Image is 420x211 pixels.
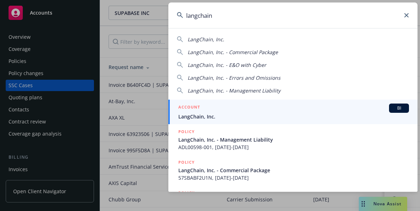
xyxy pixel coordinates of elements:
span: BI [392,105,406,111]
h5: ACCOUNT [178,104,200,112]
a: ACCOUNTBILangChain, Inc. [168,100,418,124]
span: LangChain, Inc. - Management Liability [178,136,409,143]
span: LangChain, Inc. [188,36,224,43]
span: 57SBABF2U1N, [DATE]-[DATE] [178,174,409,181]
span: LangChain, Inc. - E&O with Cyber [188,62,266,68]
h5: POLICY [178,189,195,196]
a: POLICYLangChain, Inc. - Commercial Package57SBABF2U1N, [DATE]-[DATE] [168,155,418,185]
input: Search... [168,2,418,28]
h5: POLICY [178,159,195,166]
span: LangChain, Inc. - Errors and Omissions [188,74,280,81]
h5: POLICY [178,128,195,135]
a: POLICYLangChain, Inc. - Management LiabilityADL00598-001, [DATE]-[DATE] [168,124,418,155]
span: LangChain, Inc. - Commercial Package [178,167,409,174]
span: LangChain, Inc. - Management Liability [188,87,280,94]
span: ADL00598-001, [DATE]-[DATE] [178,143,409,151]
span: LangChain, Inc. - Commercial Package [188,49,278,56]
span: LangChain, Inc. [178,113,409,120]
